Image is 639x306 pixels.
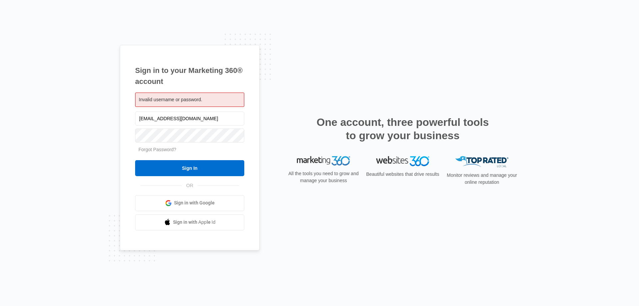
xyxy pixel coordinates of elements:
[455,156,509,167] img: Top Rated Local
[445,172,519,186] p: Monitor reviews and manage your online reputation
[297,156,350,165] img: Marketing 360
[135,160,244,176] input: Sign In
[286,170,361,184] p: All the tools you need to grow and manage your business
[173,219,216,226] span: Sign in with Apple Id
[376,156,429,166] img: Websites 360
[182,182,198,189] span: OR
[135,65,244,87] h1: Sign in to your Marketing 360® account
[315,116,491,142] h2: One account, three powerful tools to grow your business
[135,112,244,126] input: Email
[365,171,440,178] p: Beautiful websites that drive results
[139,97,202,102] span: Invalid username or password.
[174,199,215,206] span: Sign in with Google
[135,214,244,230] a: Sign in with Apple Id
[135,195,244,211] a: Sign in with Google
[138,147,176,152] a: Forgot Password?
